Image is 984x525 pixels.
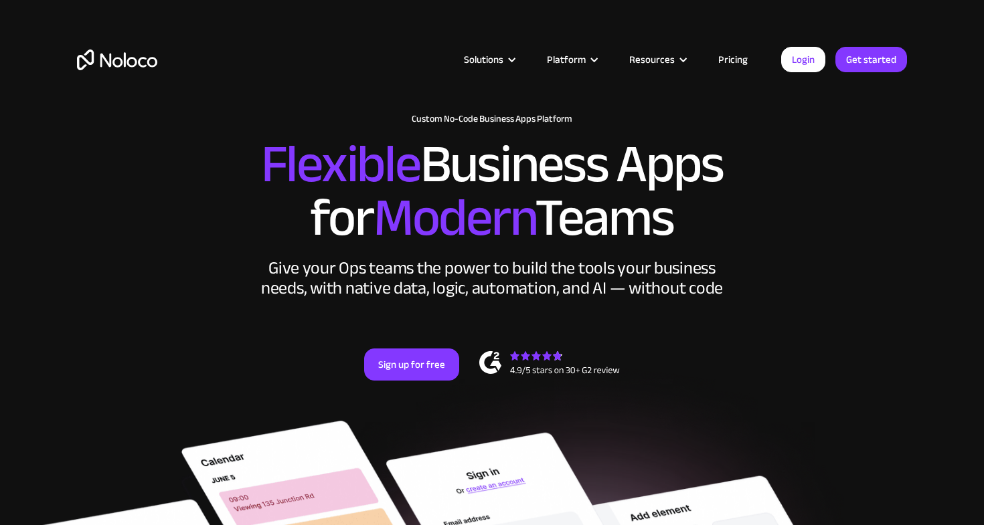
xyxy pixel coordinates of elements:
[547,51,586,68] div: Platform
[702,51,764,68] a: Pricing
[447,51,530,68] div: Solutions
[261,114,420,214] span: Flexible
[530,51,612,68] div: Platform
[77,138,907,245] h2: Business Apps for Teams
[258,258,726,298] div: Give your Ops teams the power to build the tools your business needs, with native data, logic, au...
[464,51,503,68] div: Solutions
[835,47,907,72] a: Get started
[364,348,459,381] a: Sign up for free
[612,51,702,68] div: Resources
[374,168,535,268] span: Modern
[629,51,675,68] div: Resources
[77,49,157,70] a: home
[781,47,825,72] a: Login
